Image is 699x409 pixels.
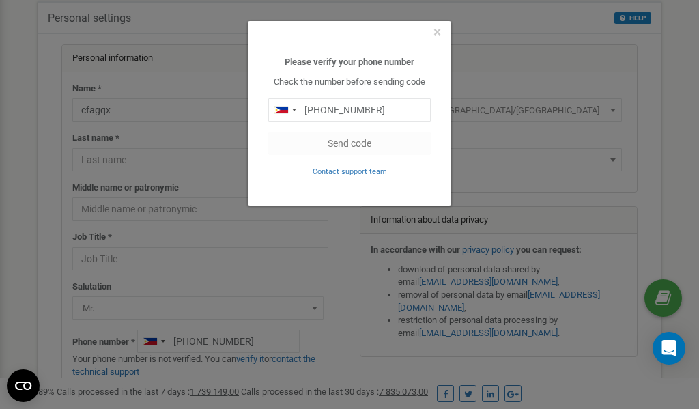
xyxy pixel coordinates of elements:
b: Please verify your phone number [285,57,414,67]
input: 0905 123 4567 [268,98,431,122]
button: Send code [268,132,431,155]
small: Contact support team [313,167,387,176]
div: Telephone country code [269,99,300,121]
a: Contact support team [313,166,387,176]
button: Open CMP widget [7,369,40,402]
div: Open Intercom Messenger [653,332,685,365]
button: Close [433,25,441,40]
p: Check the number before sending code [268,76,431,89]
span: × [433,24,441,40]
